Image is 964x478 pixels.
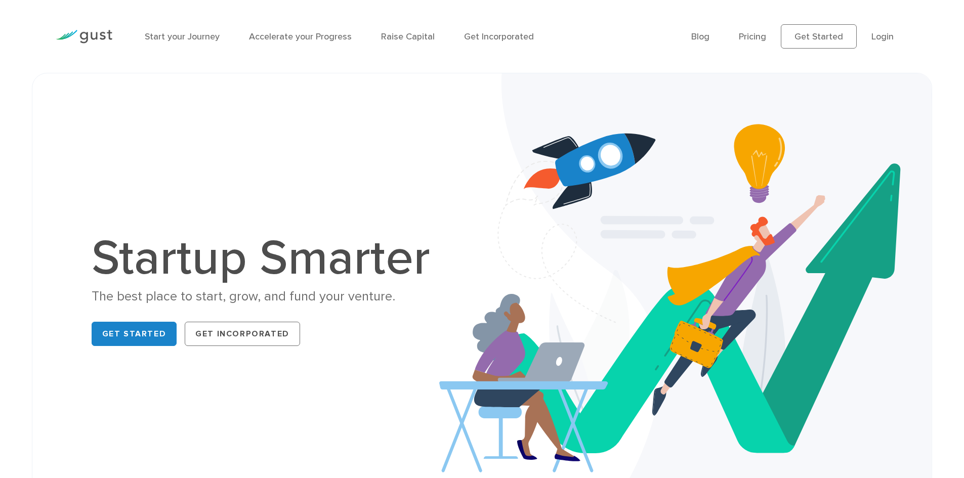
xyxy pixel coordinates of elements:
div: The best place to start, grow, and fund your venture. [92,288,441,306]
a: Get Started [781,24,857,49]
a: Get Started [92,322,177,346]
h1: Startup Smarter [92,234,441,283]
a: Raise Capital [381,31,435,42]
a: Login [871,31,894,42]
a: Get Incorporated [464,31,534,42]
a: Start your Journey [145,31,220,42]
a: Pricing [739,31,766,42]
a: Get Incorporated [185,322,300,346]
a: Accelerate your Progress [249,31,352,42]
a: Blog [691,31,709,42]
img: Gust Logo [56,30,112,44]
